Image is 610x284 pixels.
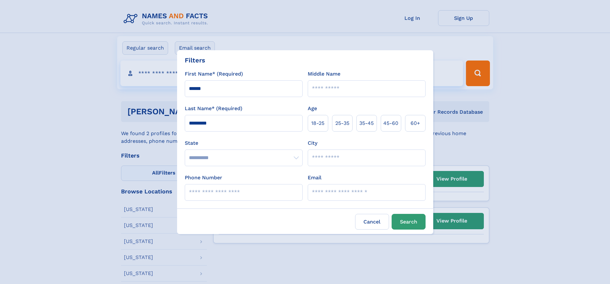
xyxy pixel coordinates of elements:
span: 18‑25 [311,119,324,127]
label: Middle Name [308,70,340,78]
div: Filters [185,55,205,65]
span: 60+ [411,119,420,127]
label: Email [308,174,321,182]
label: City [308,139,317,147]
label: State [185,139,303,147]
button: Search [392,214,426,230]
label: First Name* (Required) [185,70,243,78]
span: 35‑45 [359,119,374,127]
span: 25‑35 [335,119,349,127]
label: Last Name* (Required) [185,105,242,112]
label: Cancel [355,214,389,230]
label: Phone Number [185,174,222,182]
span: 45‑60 [383,119,398,127]
label: Age [308,105,317,112]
